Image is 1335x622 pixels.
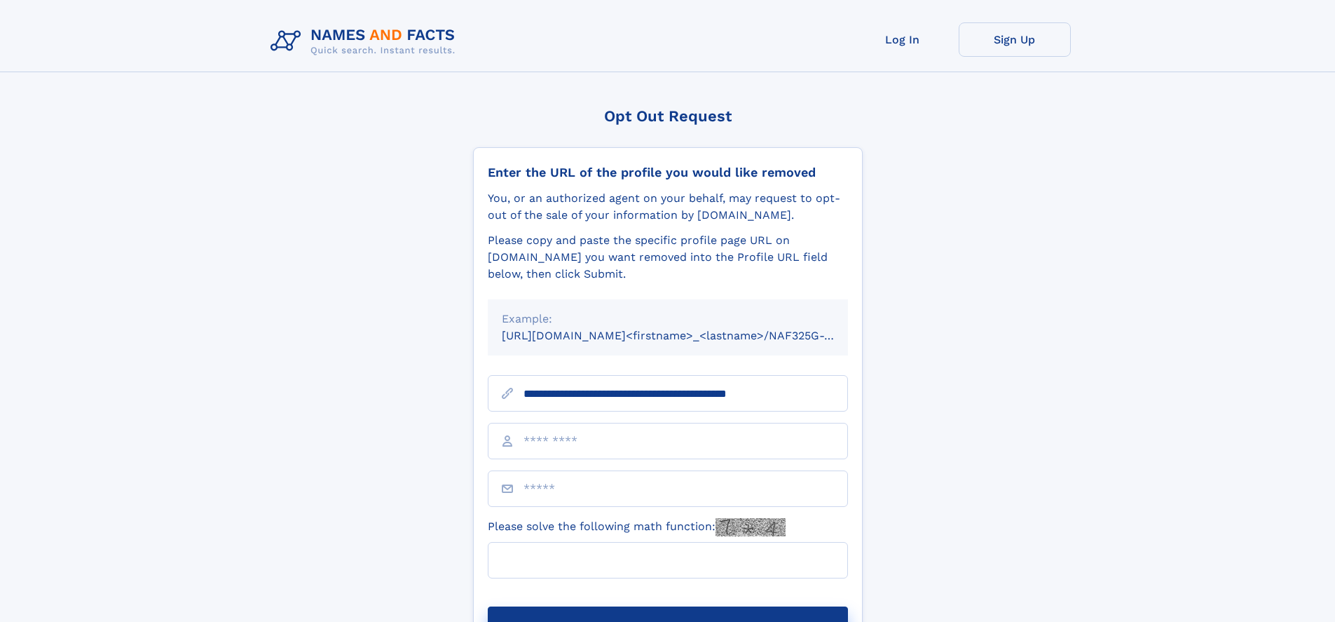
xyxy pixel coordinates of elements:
div: Opt Out Request [473,107,863,125]
div: Enter the URL of the profile you would like removed [488,165,848,180]
div: You, or an authorized agent on your behalf, may request to opt-out of the sale of your informatio... [488,190,848,224]
div: Example: [502,311,834,327]
div: Please copy and paste the specific profile page URL on [DOMAIN_NAME] you want removed into the Pr... [488,232,848,283]
a: Sign Up [959,22,1071,57]
img: Logo Names and Facts [265,22,467,60]
small: [URL][DOMAIN_NAME]<firstname>_<lastname>/NAF325G-xxxxxxxx [502,329,875,342]
a: Log In [847,22,959,57]
label: Please solve the following math function: [488,518,786,536]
